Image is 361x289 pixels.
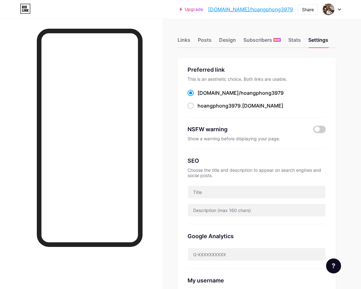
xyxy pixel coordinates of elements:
[178,36,190,47] div: Links
[188,125,306,133] div: NSFW warning
[188,186,325,198] input: Title
[198,103,241,109] span: hoangphong3979
[198,36,212,47] div: Posts
[188,76,326,82] div: This is an aesthetic choice. Both links are usable.
[179,7,203,12] a: Upgrade
[302,6,314,13] div: Share
[198,102,283,109] div: .[DOMAIN_NAME]
[288,36,301,47] div: Stats
[208,6,293,13] a: [DOMAIN_NAME]/hoangphong3979
[198,89,284,97] div: [DOMAIN_NAME]/
[243,36,281,47] div: Subscribers
[188,204,325,216] input: Description (max 160 chars)
[241,90,284,96] span: hoangphong3979
[188,136,326,141] div: Show a warning before displaying your page.
[274,38,280,42] span: NEW
[188,65,326,74] div: Preferred link
[219,36,236,47] div: Design
[188,232,326,240] div: Google Analytics
[188,157,326,165] div: SEO
[188,276,326,285] div: My username
[188,248,325,261] input: G-XXXXXXXXXX
[188,167,326,178] div: Choose the title and description to appear on search engines and social posts.
[323,3,334,15] img: Ne Jet
[308,36,328,47] div: Settings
